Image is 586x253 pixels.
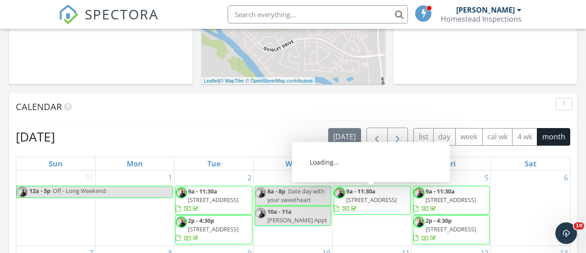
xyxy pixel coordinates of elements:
img: hs2.jpg [176,216,187,228]
img: hs2.jpg [255,187,266,198]
a: Go to August 31, 2025 [83,170,95,185]
a: 9a - 11:30a [STREET_ADDRESS] [413,186,490,215]
span: Date day with your sweetheart [267,187,325,204]
span: 9a - 11:30a [426,187,455,195]
button: 4 wk [512,128,537,146]
td: Go to August 31, 2025 [16,170,95,246]
span: [STREET_ADDRESS] [346,196,397,204]
img: hs2.jpg [17,186,28,198]
img: hs2.jpg [176,187,187,198]
button: [DATE] [328,128,361,146]
span: [STREET_ADDRESS] [188,196,238,204]
a: 9a - 11:30a [STREET_ADDRESS] [334,186,410,215]
button: list [413,128,434,146]
a: Sunday [47,157,64,170]
a: Go to September 1, 2025 [166,170,174,185]
span: 9a - 11:30a [346,187,375,195]
a: Saturday [523,157,538,170]
img: hs2.jpg [413,187,425,198]
a: Go to September 6, 2025 [562,170,570,185]
a: 9a - 11:30a [STREET_ADDRESS] [176,187,238,212]
a: Go to September 2, 2025 [246,170,253,185]
span: 2p - 4:30p [426,216,452,225]
span: Calendar [16,101,62,113]
span: Off - Long Weekend [53,187,106,195]
a: © OpenStreetMap contributors [246,78,313,83]
iframe: Intercom live chat [555,222,577,244]
a: © MapTiler [220,78,244,83]
td: Go to September 4, 2025 [333,170,412,246]
a: 2p - 4:30p [STREET_ADDRESS] [176,216,238,242]
img: hs2.jpg [413,216,425,228]
button: day [433,128,456,146]
a: Tuesday [206,157,222,170]
a: Go to September 3, 2025 [325,170,332,185]
span: SPECTORA [85,5,159,23]
a: 2p - 4:30p [STREET_ADDRESS] [175,215,252,244]
a: Monday [125,157,145,170]
a: 9a - 11:30a [STREET_ADDRESS] [413,187,476,212]
a: 2p - 4:30p [STREET_ADDRESS] [413,216,476,242]
a: SPECTORA [59,12,159,31]
a: Leaflet [204,78,219,83]
span: [STREET_ADDRESS] [426,225,476,233]
button: week [455,128,483,146]
button: Next month [387,128,408,146]
a: Thursday [363,157,381,170]
img: The Best Home Inspection Software - Spectora [59,5,78,24]
a: 2p - 4:30p [STREET_ADDRESS] [413,215,490,244]
span: 2p - 4:30p [188,216,214,225]
button: Previous month [366,128,388,146]
a: 9a - 11:30a [STREET_ADDRESS] [334,187,397,212]
a: Friday [444,157,458,170]
input: Search everything... [228,5,408,23]
div: [PERSON_NAME] [456,5,515,14]
td: Go to September 6, 2025 [491,170,570,246]
button: month [537,128,570,146]
img: hs2.jpg [334,187,345,198]
div: Homestead Inspections [441,14,522,23]
a: Go to September 5, 2025 [483,170,490,185]
span: 8a - 8p [267,187,285,195]
td: Go to September 5, 2025 [412,170,490,246]
a: 9a - 11:30a [STREET_ADDRESS] [175,186,252,215]
span: [STREET_ADDRESS] [426,196,476,204]
a: Wednesday [284,157,302,170]
span: [PERSON_NAME] Appt [267,216,327,224]
span: 9a - 11:30a [188,187,217,195]
td: Go to September 3, 2025 [253,170,332,246]
td: Go to September 2, 2025 [174,170,253,246]
div: | [201,77,315,85]
span: 12a - 5p [29,186,51,198]
button: cal wk [482,128,513,146]
span: [STREET_ADDRESS] [188,225,238,233]
span: 10a - 11a [267,207,292,216]
h2: [DATE] [16,128,55,146]
td: Go to September 1, 2025 [95,170,174,246]
span: 10 [574,222,584,230]
a: Go to September 4, 2025 [404,170,412,185]
img: hs2.jpg [255,207,266,219]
